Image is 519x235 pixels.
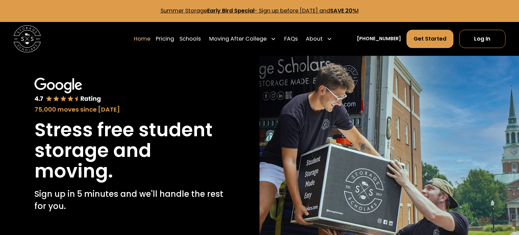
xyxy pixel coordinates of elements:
img: Google 4.7 star rating [34,78,101,103]
a: Pricing [156,29,174,48]
a: FAQs [284,29,298,48]
strong: SAVE 20%! [330,7,359,15]
div: About [303,29,335,48]
div: Moving After College [209,35,267,43]
a: Log In [459,30,505,48]
div: Moving After College [206,29,279,48]
a: Home [134,29,150,48]
div: About [306,35,323,43]
div: 75,000 moves since [DATE] [34,105,225,114]
p: Sign up in 5 minutes and we'll handle the rest for you. [34,188,225,213]
a: Schools [179,29,201,48]
a: Summer StorageEarly Bird Special- Sign up before [DATE] andSAVE 20%! [160,7,359,15]
a: [PHONE_NUMBER] [357,35,401,42]
h1: Stress free student storage and moving. [34,119,225,181]
img: Storage Scholars main logo [14,25,41,53]
strong: Early Bird Special [207,7,254,15]
a: Get Started [406,30,453,48]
